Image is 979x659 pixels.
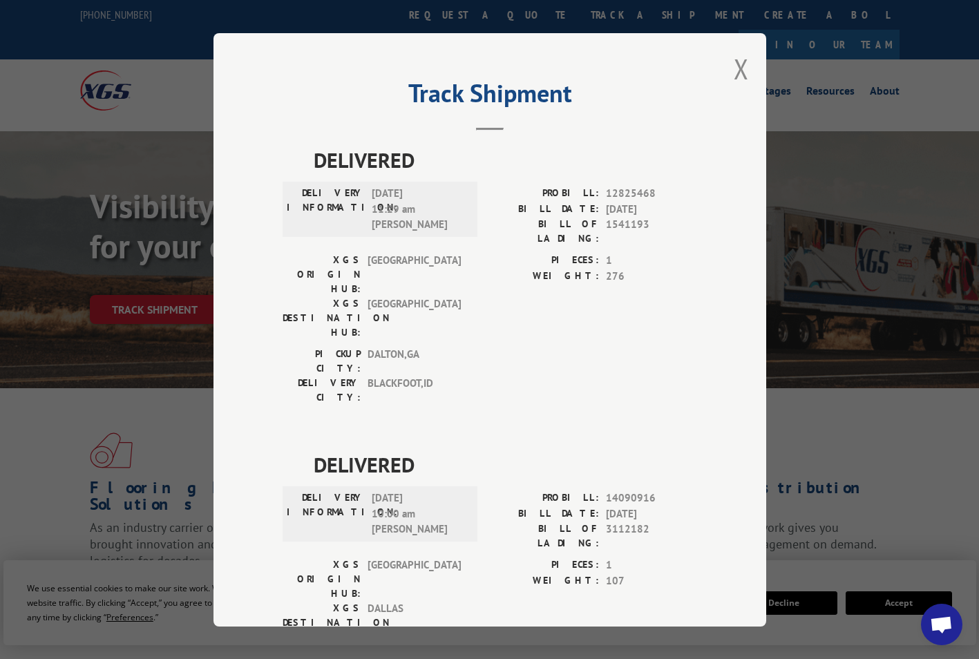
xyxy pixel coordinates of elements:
[368,376,461,405] span: BLACKFOOT , ID
[490,490,599,506] label: PROBILL:
[368,601,461,644] span: DALLAS
[606,253,697,269] span: 1
[368,296,461,340] span: [GEOGRAPHIC_DATA]
[490,217,599,246] label: BILL OF LADING:
[490,573,599,589] label: WEIGHT:
[314,144,697,175] span: DELIVERED
[372,490,465,537] span: [DATE] 10:00 am [PERSON_NAME]
[606,186,697,202] span: 12825468
[368,557,461,601] span: [GEOGRAPHIC_DATA]
[606,201,697,217] span: [DATE]
[283,376,361,405] label: DELIVERY CITY:
[368,253,461,296] span: [GEOGRAPHIC_DATA]
[283,253,361,296] label: XGS ORIGIN HUB:
[490,268,599,284] label: WEIGHT:
[490,506,599,522] label: BILL DATE:
[283,347,361,376] label: PICKUP CITY:
[606,268,697,284] span: 276
[606,506,697,522] span: [DATE]
[490,522,599,551] label: BILL OF LADING:
[490,186,599,202] label: PROBILL:
[283,296,361,340] label: XGS DESTINATION HUB:
[283,84,697,110] h2: Track Shipment
[283,601,361,644] label: XGS DESTINATION HUB:
[314,449,697,480] span: DELIVERED
[490,557,599,573] label: PIECES:
[606,217,697,246] span: 1541193
[921,604,962,645] div: Open chat
[283,557,361,601] label: XGS ORIGIN HUB:
[372,186,465,233] span: [DATE] 11:29 am [PERSON_NAME]
[606,490,697,506] span: 14090916
[490,253,599,269] label: PIECES:
[287,186,365,233] label: DELIVERY INFORMATION:
[368,347,461,376] span: DALTON , GA
[606,573,697,589] span: 107
[734,50,749,87] button: Close modal
[606,522,697,551] span: 3112182
[287,490,365,537] label: DELIVERY INFORMATION:
[606,557,697,573] span: 1
[490,201,599,217] label: BILL DATE:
